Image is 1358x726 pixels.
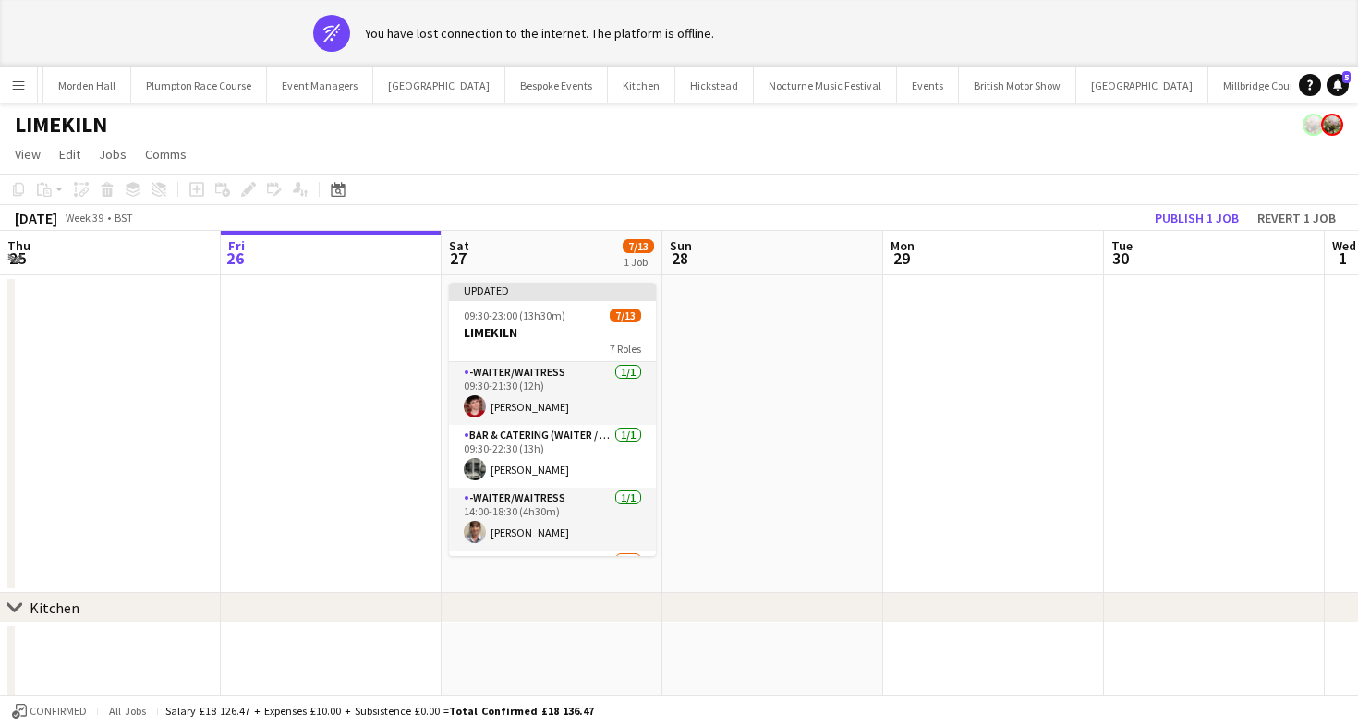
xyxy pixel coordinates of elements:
span: Tue [1111,237,1133,254]
app-card-role: -Waiter/Waitress1/109:30-21:30 (12h)[PERSON_NAME] [449,362,656,425]
button: Event Managers [267,67,373,103]
app-card-role: -Waiter/Waitress1/114:00-18:30 (4h30m)[PERSON_NAME] [449,488,656,551]
button: [GEOGRAPHIC_DATA] [373,67,505,103]
span: 25 [5,248,30,269]
app-user-avatar: Staffing Manager [1303,114,1325,136]
a: View [7,142,48,166]
button: Nocturne Music Festival [754,67,897,103]
button: Confirmed [9,701,90,721]
span: Jobs [99,146,127,163]
span: 29 [888,248,915,269]
span: Thu [7,237,30,254]
div: Updated [449,283,656,297]
app-user-avatar: Staffing Manager [1321,114,1343,136]
div: 1 Job [624,255,653,269]
button: Publish 1 job [1147,206,1246,230]
span: Confirmed [30,705,87,718]
span: 09:30-23:00 (13h30m) [464,309,565,322]
span: Edit [59,146,80,163]
span: 7/13 [623,239,654,253]
span: 30 [1109,248,1133,269]
span: Wed [1332,237,1356,254]
button: Plumpton Race Course [131,67,267,103]
h1: LIMEKILN [15,111,107,139]
span: 27 [446,248,469,269]
app-card-role: Bar & Catering (Waiter / waitress)1/109:30-22:30 (13h)[PERSON_NAME] [449,425,656,488]
button: [GEOGRAPHIC_DATA] [1076,67,1208,103]
app-card-role: Bar & Catering (Waiter / waitress)6I4/5 [449,551,656,720]
div: Kitchen [30,599,79,617]
div: [DATE] [15,209,57,227]
h3: LIMEKILN [449,324,656,341]
button: Kitchen [608,67,675,103]
app-job-card: Updated09:30-23:00 (13h30m)7/13LIMEKILN7 Roles-Waiter/Waitress1/109:30-21:30 (12h)[PERSON_NAME]Ba... [449,283,656,556]
span: 5 [1342,71,1351,83]
span: Fri [228,237,245,254]
button: Bespoke Events [505,67,608,103]
span: All jobs [105,704,150,718]
div: Salary £18 126.47 + Expenses £10.00 + Subsistence £0.00 = [165,704,594,718]
span: 7 Roles [610,342,641,356]
a: Edit [52,142,88,166]
span: 26 [225,248,245,269]
span: 1 [1329,248,1356,269]
span: 28 [667,248,692,269]
span: Sun [670,237,692,254]
div: BST [115,211,133,224]
span: View [15,146,41,163]
button: Hickstead [675,67,754,103]
a: Jobs [91,142,134,166]
a: Comms [138,142,194,166]
span: 7/13 [610,309,641,322]
span: Week 39 [61,211,107,224]
button: Morden Hall [43,67,131,103]
a: 5 [1327,74,1349,96]
span: Comms [145,146,187,163]
span: Mon [891,237,915,254]
span: Sat [449,237,469,254]
button: Events [897,67,959,103]
div: You have lost connection to the internet. The platform is offline. [365,25,714,42]
button: British Motor Show [959,67,1076,103]
span: Total Confirmed £18 136.47 [449,704,594,718]
button: Millbridge Court [1208,67,1313,103]
button: Revert 1 job [1250,206,1343,230]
